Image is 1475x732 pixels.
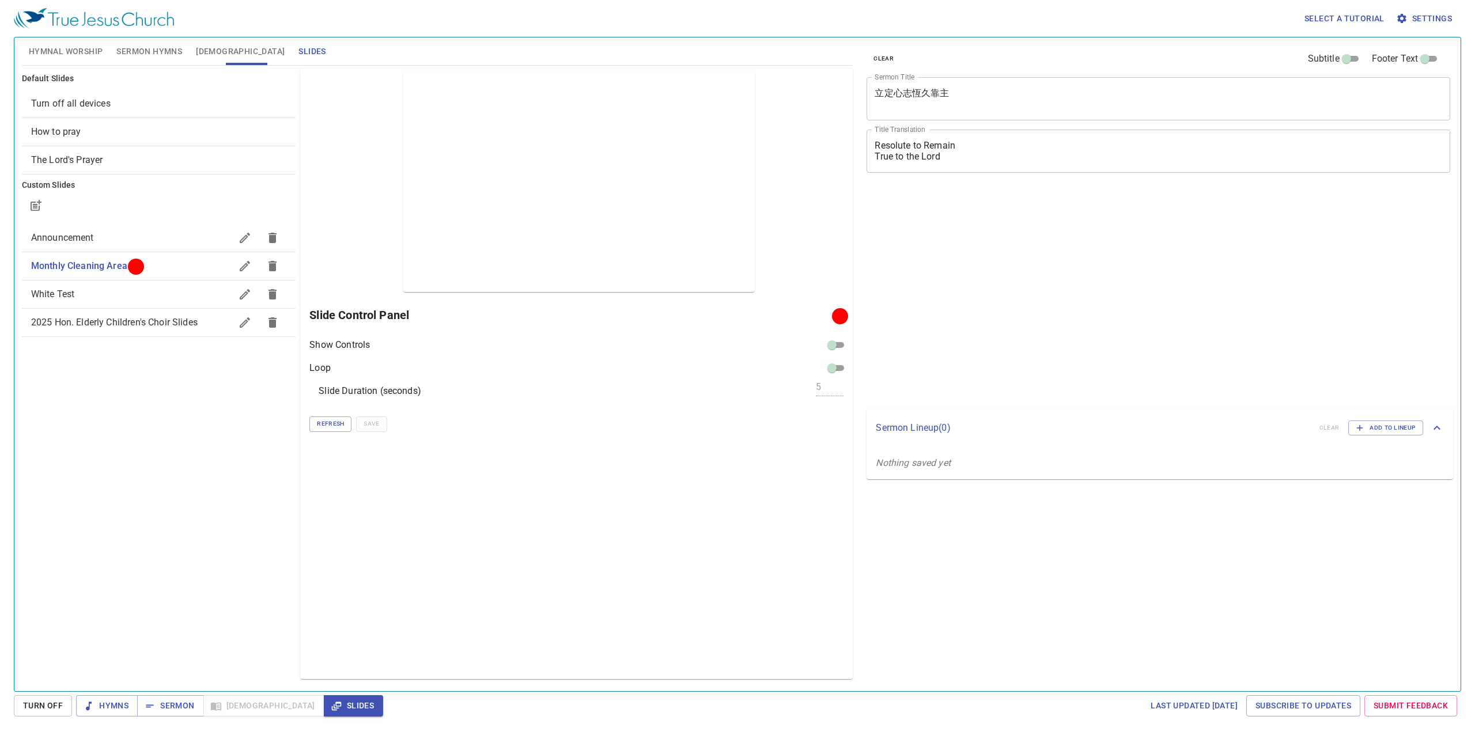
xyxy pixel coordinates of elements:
[31,260,127,271] span: Monthly Cleaning Area
[1304,12,1385,26] span: Select a tutorial
[317,419,344,429] span: Refresh
[76,695,138,716] button: Hymns
[867,52,901,66] button: clear
[862,185,1335,404] iframe: from-child
[22,309,296,336] div: 2025 Hon. Elderly Children's Choir Slides
[22,73,296,85] h6: Default Slides
[1146,695,1242,716] a: Last updated [DATE]
[14,8,174,29] img: True Jesus Church
[22,179,296,192] h6: Custom Slides
[23,699,63,713] span: Turn Off
[1372,52,1419,66] span: Footer Text
[31,289,75,299] span: White Test
[146,699,194,713] span: Sermon
[22,224,296,252] div: Announcement
[14,695,72,716] button: Turn Off
[1300,8,1389,29] button: Select a tutorial
[873,54,894,64] span: clear
[876,457,951,468] i: Nothing saved yet
[22,146,296,174] div: The Lord's Prayer
[1364,695,1457,716] a: Submit Feedback
[22,252,296,280] div: Monthly Cleaning Area
[196,44,285,59] span: [DEMOGRAPHIC_DATA]
[1374,699,1448,713] span: Submit Feedback
[1255,699,1351,713] span: Subscribe to Updates
[876,421,1310,435] p: Sermon Lineup ( 0 )
[31,126,81,137] span: [object Object]
[298,44,326,59] span: Slides
[309,338,370,352] p: Show Controls
[309,361,331,375] p: Loop
[333,699,374,713] span: Slides
[1356,423,1416,433] span: Add to Lineup
[319,384,421,398] p: Slide Duration (seconds)
[31,317,198,328] span: 2025 Hon. Elderly Children's Choir Slides
[875,88,1442,109] textarea: 立定心志恆久靠主
[85,699,128,713] span: Hymns
[31,154,103,165] span: [object Object]
[309,416,351,431] button: Refresh
[1348,420,1423,435] button: Add to Lineup
[867,409,1453,447] div: Sermon Lineup(0)clearAdd to Lineup
[324,695,383,716] button: Slides
[137,695,203,716] button: Sermon
[116,44,182,59] span: Sermon Hymns
[1394,8,1457,29] button: Settings
[309,306,836,324] h6: Slide Control Panel
[31,232,94,243] span: Announcement
[875,140,1442,162] textarea: Resolute to Remain True to the Lord
[1151,699,1238,713] span: Last updated [DATE]
[22,280,296,308] div: White Test
[22,118,296,146] div: How to pray
[1308,52,1340,66] span: Subtitle
[1398,12,1452,26] span: Settings
[31,98,111,109] span: [object Object]
[29,44,103,59] span: Hymnal Worship
[22,90,296,117] div: Turn off all devices
[1246,695,1360,716] a: Subscribe to Updates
